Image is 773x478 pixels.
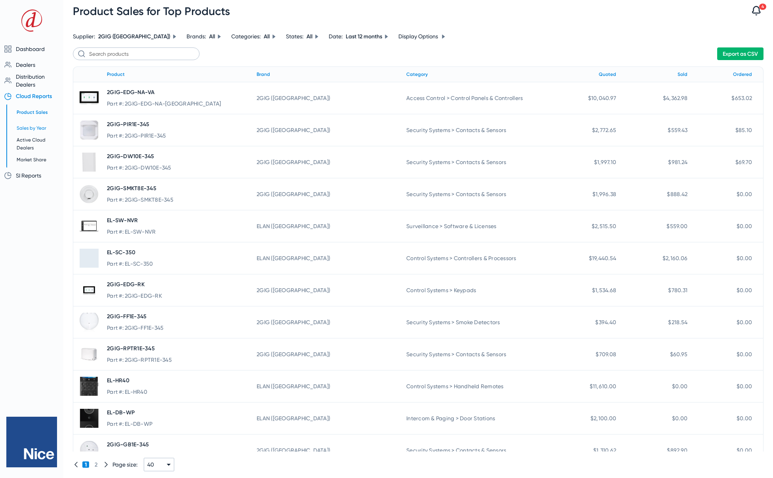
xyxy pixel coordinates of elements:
td: Security Systems > Contacts & Sensors [400,435,550,467]
span: Sales by Year [17,125,46,131]
div: Brand [257,70,400,79]
td: Control Systems > Handheld Remotes [400,370,550,402]
td: $0.00 [692,178,763,210]
td: $60.95 [621,338,692,370]
div: Category [406,70,428,79]
span: Active Cloud Dealers [17,137,46,151]
div: Quoted [556,70,621,79]
span: All [209,33,215,40]
td: $1,310.62 [550,435,621,467]
span: Brands: [187,33,206,40]
td: $0.00 [692,370,763,402]
span: Market Share [17,157,46,162]
span: 2GIG-PIR1E-345 [107,121,250,128]
span: 2 [92,461,100,468]
img: ELAN_EL-HR40_Front%20View1.png [80,351,99,421]
td: 2GIG ([GEOGRAPHIC_DATA]) [250,178,400,210]
td: $218.54 [621,306,692,338]
div: Part #: 2GIG-RPTR1E-345 [107,356,250,364]
span: Supplier: [73,33,95,40]
span: 40 [147,461,154,468]
td: $19,440.54 [550,242,621,274]
img: 2GIG_2GIG-RPTR1E-345_Front%20View1.png [80,348,99,361]
td: Intercom & Paging > Door Stations [400,402,550,435]
div: Product [107,70,250,79]
img: ELAN_EL-DB-WP_Front%20View1.png [80,399,99,438]
td: $888.42 [621,178,692,210]
div: Part #: EL-HR40 [107,388,250,396]
div: Brand [257,70,270,79]
div: Part #: EL-SC-350 [107,260,250,268]
td: $0.00 [692,242,763,274]
span: EL-HR40 [107,377,250,385]
span: Export as CSV [723,51,758,57]
td: $559.43 [621,114,692,146]
td: 2GIG ([GEOGRAPHIC_DATA]) [250,338,400,370]
td: Control Systems > Controllers & Processors [400,242,550,274]
span: 2GIG-FF1E-345 [107,313,250,321]
span: 2GIG-EDG-RK [107,281,250,289]
td: $394.40 [550,306,621,338]
div: Part #: 2GIG-EDG-NA-[GEOGRAPHIC_DATA] [107,100,250,108]
td: $0.00 [692,435,763,467]
img: 2GIG_2GIG-GB1E-345_Front%20View1.jpg [80,440,99,461]
img: 2GIG_2GIG-EDG-NA-VA_Front%20View1.png [80,91,99,105]
span: 2GIG-EDG-NA-VA [107,89,250,96]
td: ELAN ([GEOGRAPHIC_DATA]) [250,370,400,402]
div: Quoted [599,70,616,79]
td: $0.00 [692,306,763,338]
td: ELAN ([GEOGRAPHIC_DATA]) [250,242,400,274]
span: Date: [329,33,343,40]
td: $0.00 [692,210,763,242]
input: Search products [73,47,200,60]
td: $1,997.10 [550,146,621,178]
span: Distribution Dealers [16,74,45,88]
td: Security Systems > Contacts & Sensors [400,114,550,146]
td: $0.00 [621,370,692,402]
td: $0.00 [692,338,763,370]
td: 2GIG ([GEOGRAPHIC_DATA]) [250,82,400,114]
img: 2GIG_2GIG-DW10E-345_Front%20View1.jpg [80,144,99,180]
span: All [307,33,312,40]
td: $11,610.00 [550,370,621,402]
span: Categories: [231,33,261,40]
img: 2GIG_2GIG-SMKT8E-345_Front%20View1.jpg [80,185,99,204]
div: Sold [627,70,692,79]
div: Part #: 2GIG-EDG-RK [107,292,250,300]
span: EL-SW-NVR [107,217,250,225]
button: Export as CSV [717,47,763,60]
td: $2,772.65 [550,114,621,146]
td: Surveillance > Software & Licenses [400,210,550,242]
span: 2GIG ([GEOGRAPHIC_DATA]) [98,33,170,40]
span: 2GIG-RPTR1E-345 [107,345,250,353]
td: $2,515.50 [550,210,621,242]
span: Dashboard [16,46,45,52]
span: Product Sales [17,110,48,115]
span: Last 12 months [346,33,382,40]
div: Part #: 2GIG-PIR1E-345 [107,132,250,140]
span: All [264,33,270,40]
div: Part #: EL-DB-WP [107,420,250,428]
td: $2,160.06 [621,242,692,274]
span: States: [286,33,303,40]
td: $0.00 [692,274,763,306]
td: $0.00 [621,402,692,435]
td: 2GIG ([GEOGRAPHIC_DATA]) [250,274,400,306]
td: $653.02 [692,82,763,114]
span: 2GIG-GB1E-345 [107,441,250,449]
td: Control Systems > Keypads [400,274,550,306]
td: $780.31 [621,274,692,306]
span: Page size: [112,461,137,468]
div: Part #: 2GIG-SMKT8E-345 [107,196,250,204]
span: SI Reports [16,172,41,179]
div: Ordered [733,70,752,79]
td: 2GIG ([GEOGRAPHIC_DATA]) [250,146,400,178]
td: $4,362.98 [621,82,692,114]
td: ELAN ([GEOGRAPHIC_DATA]) [250,210,400,242]
div: Part #: 2GIG-FF1E-345 [107,324,250,332]
td: $1,534.68 [550,274,621,306]
td: 2GIG ([GEOGRAPHIC_DATA]) [250,114,400,146]
img: 2GIG_2GIG-EDG-RK_Front%20View1.jpg [80,281,99,300]
span: Display Options [398,33,438,40]
span: 2GIG-DW10E-345 [107,153,250,161]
